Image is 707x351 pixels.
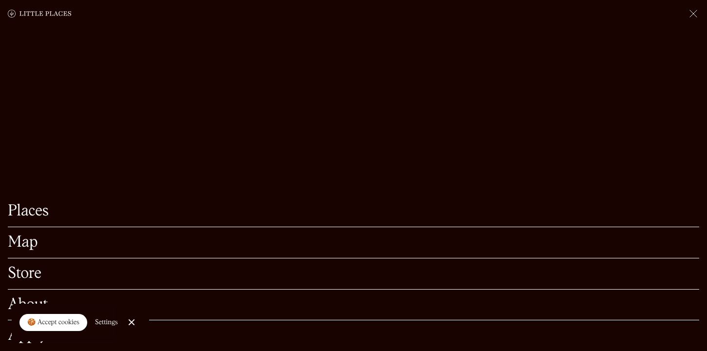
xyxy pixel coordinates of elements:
a: 🍪 Accept cookies [19,314,87,331]
a: Close Cookie Popup [122,312,141,332]
a: Apply [8,328,699,343]
a: Places [8,204,699,219]
div: 🍪 Accept cookies [27,318,79,328]
div: Settings [95,319,118,326]
a: Store [8,266,699,281]
a: Settings [95,312,118,333]
div: Close Cookie Popup [131,322,132,323]
a: About [8,297,699,312]
a: Map [8,235,699,250]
